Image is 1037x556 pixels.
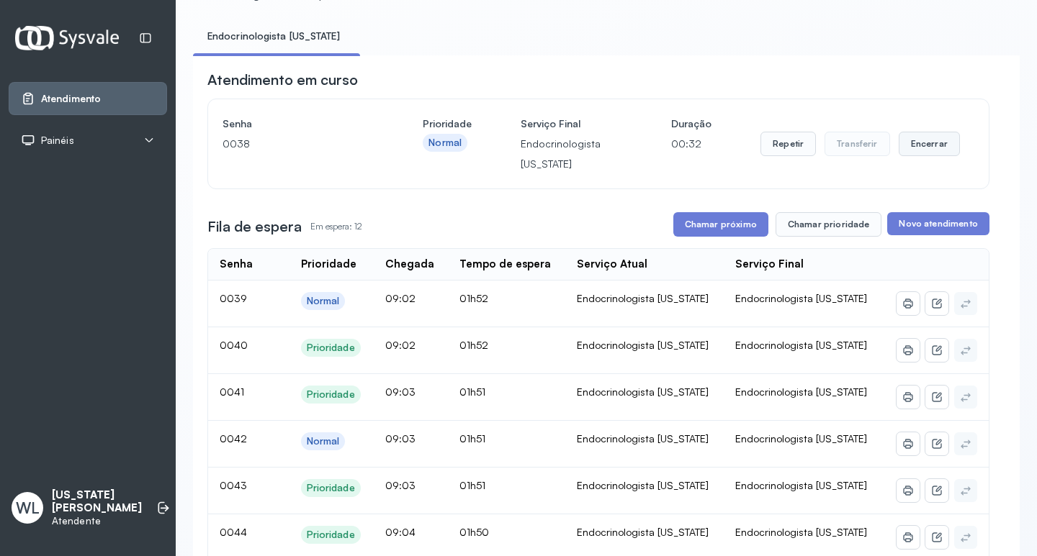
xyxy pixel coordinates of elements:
[577,292,712,305] div: Endocrinologista [US_STATE]
[193,24,354,48] a: Endocrinologista [US_STATE]
[52,515,142,527] p: Atendente
[459,432,485,445] span: 01h51
[577,432,712,445] div: Endocrinologista [US_STATE]
[760,132,816,156] button: Repetir
[385,258,434,271] div: Chegada
[577,258,647,271] div: Serviço Atual
[459,479,485,491] span: 01h51
[220,386,244,398] span: 0041
[220,432,247,445] span: 0042
[459,292,488,304] span: 01h52
[521,134,622,174] p: Endocrinologista [US_STATE]
[223,134,374,154] p: 0038
[825,132,890,156] button: Transferir
[220,292,247,304] span: 0039
[307,342,355,354] div: Prioridade
[577,339,712,352] div: Endocrinologista [US_STATE]
[735,258,804,271] div: Serviço Final
[735,339,867,351] span: Endocrinologista [US_STATE]
[459,526,489,538] span: 01h50
[428,137,462,149] div: Normal
[385,386,416,398] span: 09:03
[307,388,355,401] div: Prioridade
[735,386,867,398] span: Endocrinologista [US_STATE]
[735,432,867,445] span: Endocrinologista [US_STATE]
[577,479,712,492] div: Endocrinologista [US_STATE]
[423,114,472,134] h4: Prioridade
[21,91,155,106] a: Atendimento
[776,212,882,237] button: Chamar prioridade
[310,217,362,237] p: Em espera: 12
[385,292,416,304] span: 09:02
[673,212,768,237] button: Chamar próximo
[15,26,119,50] img: Logotipo do estabelecimento
[577,526,712,539] div: Endocrinologista [US_STATE]
[301,258,356,271] div: Prioridade
[220,258,253,271] div: Senha
[41,135,74,147] span: Painéis
[307,295,340,307] div: Normal
[671,114,711,134] h4: Duração
[207,70,358,90] h3: Atendimento em curso
[735,479,867,491] span: Endocrinologista [US_STATE]
[671,134,711,154] p: 00:32
[735,292,867,304] span: Endocrinologista [US_STATE]
[899,132,960,156] button: Encerrar
[307,529,355,541] div: Prioridade
[385,526,416,538] span: 09:04
[887,212,989,235] button: Novo atendimento
[223,114,374,134] h4: Senha
[220,526,247,538] span: 0044
[521,114,622,134] h4: Serviço Final
[385,432,416,445] span: 09:03
[220,479,247,491] span: 0043
[459,386,485,398] span: 01h51
[459,258,551,271] div: Tempo de espera
[52,488,142,516] p: [US_STATE] [PERSON_NAME]
[220,339,248,351] span: 0040
[307,482,355,494] div: Prioridade
[735,526,867,538] span: Endocrinologista [US_STATE]
[385,339,416,351] span: 09:02
[577,386,712,398] div: Endocrinologista [US_STATE]
[385,479,416,491] span: 09:03
[207,217,302,237] h3: Fila de espera
[41,93,101,105] span: Atendimento
[459,339,488,351] span: 01h52
[307,435,340,447] div: Normal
